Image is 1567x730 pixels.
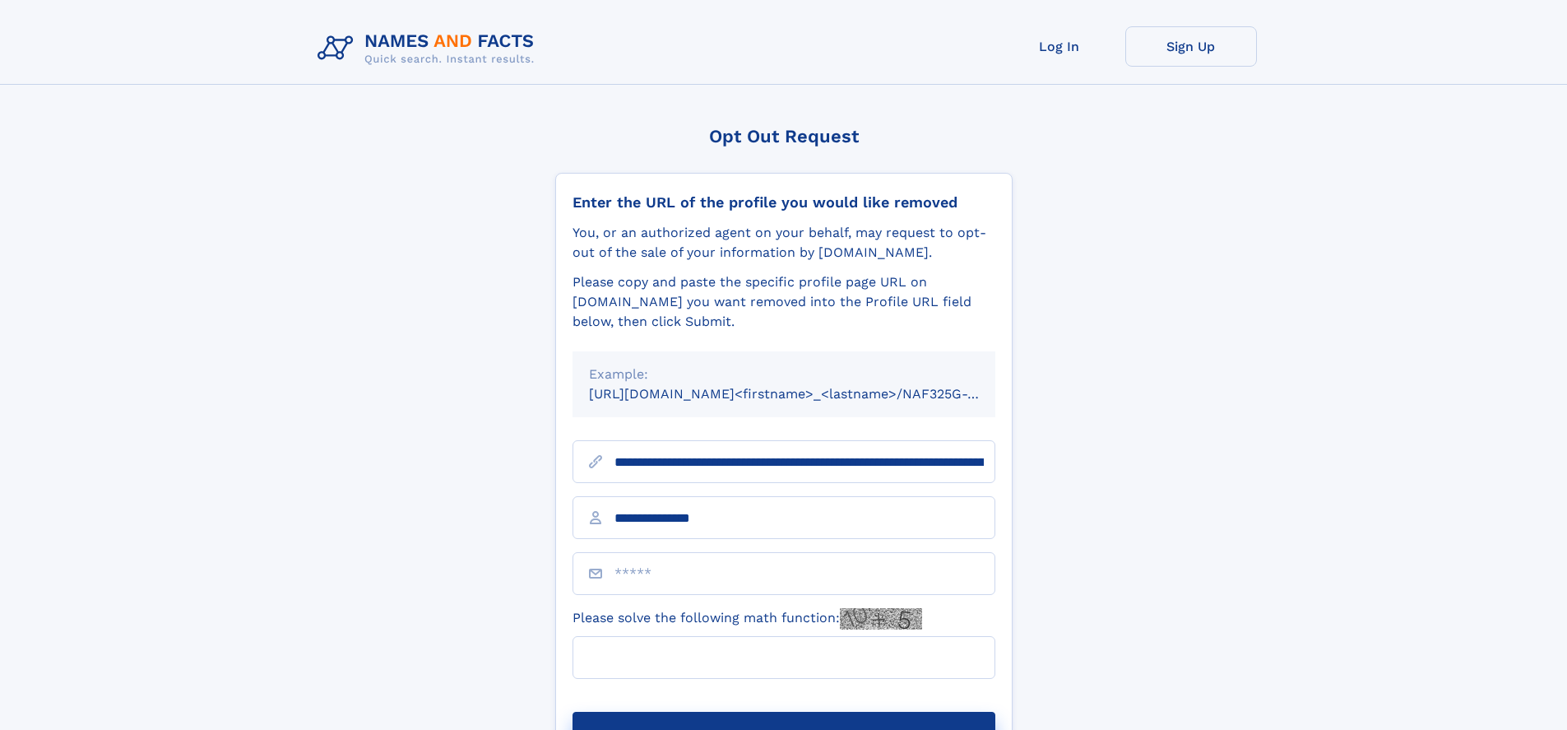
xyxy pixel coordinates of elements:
a: Log In [994,26,1125,67]
div: Example: [589,365,979,384]
label: Please solve the following math function: [573,608,922,630]
div: Opt Out Request [555,126,1013,146]
div: You, or an authorized agent on your behalf, may request to opt-out of the sale of your informatio... [573,223,995,263]
div: Please copy and paste the specific profile page URL on [DOMAIN_NAME] you want removed into the Pr... [573,272,995,332]
a: Sign Up [1125,26,1257,67]
small: [URL][DOMAIN_NAME]<firstname>_<lastname>/NAF325G-xxxxxxxx [589,386,1027,402]
div: Enter the URL of the profile you would like removed [573,193,995,212]
img: Logo Names and Facts [311,26,548,71]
